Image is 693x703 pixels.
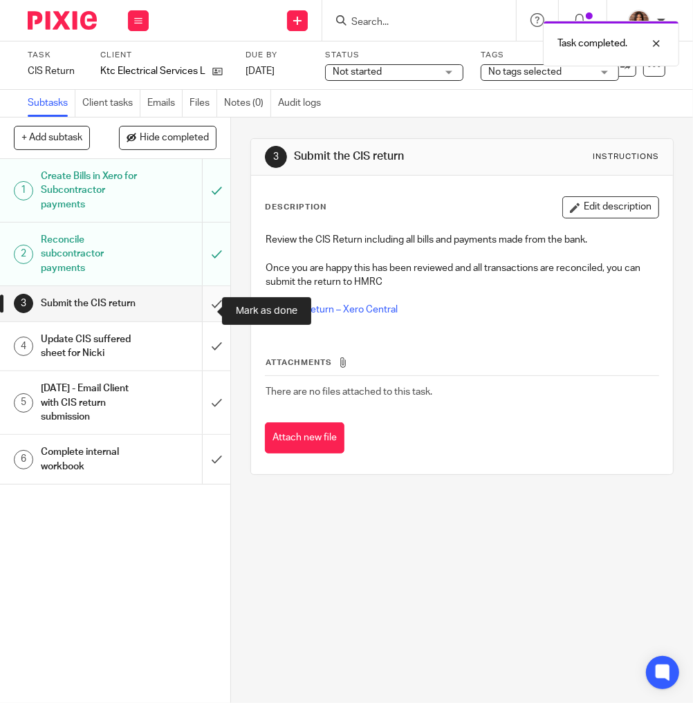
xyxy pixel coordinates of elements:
p: Description [265,202,326,213]
button: Edit description [562,196,659,218]
p: Task completed. [557,37,627,50]
p: Ktc Electrical Services Ltd [100,64,205,78]
div: Instructions [593,151,659,162]
span: Hide completed [140,133,209,144]
h1: Reconcile subcontractor payments [41,229,139,279]
label: Status [325,50,463,61]
button: Attach new file [265,422,344,453]
a: File a CIS return – Xero Central [266,305,398,315]
h1: Create Bills in Xero for Subcontractor payments [41,166,139,215]
div: CIS Return [28,64,83,78]
h1: Update CIS suffered sheet for Nicki [41,329,139,364]
a: Notes (0) [224,90,271,117]
span: Attachments [266,359,332,366]
button: + Add subtask [14,126,90,149]
div: 5 [14,393,33,413]
img: Headshot.jpg [628,10,650,32]
h1: Submit the CIS return [41,293,139,314]
label: Due by [246,50,308,61]
span: There are no files attached to this task. [266,387,432,397]
a: Files [190,90,217,117]
h1: Complete internal workbook [41,442,139,477]
div: 2 [14,245,33,264]
a: Emails [147,90,183,117]
button: Hide completed [119,126,216,149]
label: Task [28,50,83,61]
span: [DATE] [246,66,275,76]
div: 6 [14,450,33,469]
a: Audit logs [278,90,328,117]
p: Once you are happy this has been reviewed and all transactions are reconciled, you can submit the... [266,261,658,290]
div: 4 [14,337,33,356]
h1: Submit the CIS return [294,149,491,164]
span: No tags selected [488,67,562,77]
div: 3 [14,294,33,313]
span: Not started [333,67,382,77]
p: Review the CIS Return including all bills and payments made from the bank. [266,233,658,247]
a: Subtasks [28,90,75,117]
a: Client tasks [82,90,140,117]
label: Client [100,50,232,61]
div: 1 [14,181,33,200]
img: Pixie [28,11,97,30]
h1: [DATE] - Email Client with CIS return submission [41,378,139,427]
div: 3 [265,146,287,168]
